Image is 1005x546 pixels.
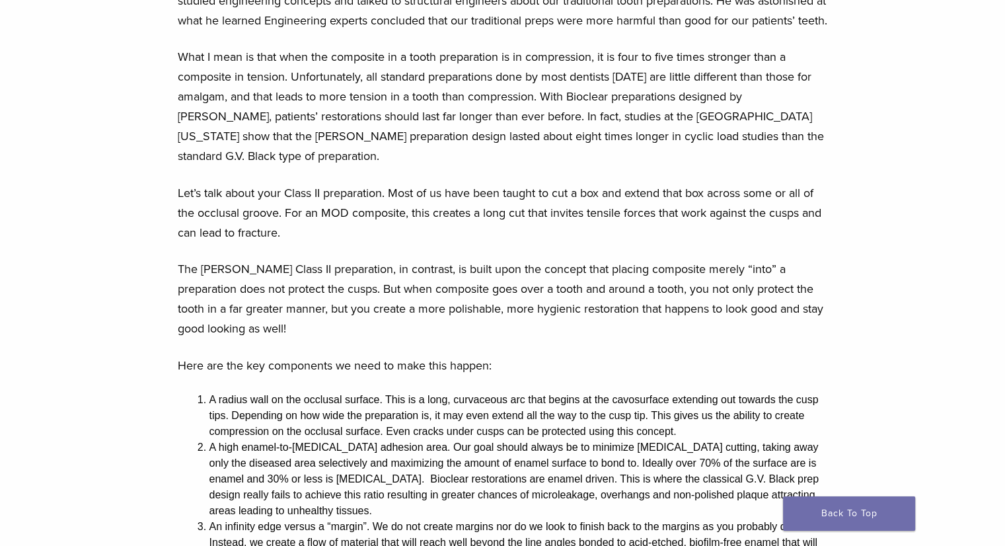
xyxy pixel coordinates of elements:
p: What I mean is that when the composite in a tooth preparation is in compression, it is four to fi... [178,47,828,166]
p: The [PERSON_NAME] Class II preparation, in contrast, is built upon the concept that placing compo... [178,259,828,338]
li: A radius wall on the occlusal surface. This is a long, curvaceous arc that begins at the cavosurf... [209,392,828,440]
a: Back To Top [783,496,915,531]
p: Here are the key components we need to make this happen: [178,356,828,375]
li: A high enamel-to-[MEDICAL_DATA] adhesion area. Our goal should always be to minimize [MEDICAL_DAT... [209,440,828,519]
p: Let’s talk about your Class II preparation. Most of us have been taught to cut a box and extend t... [178,183,828,243]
